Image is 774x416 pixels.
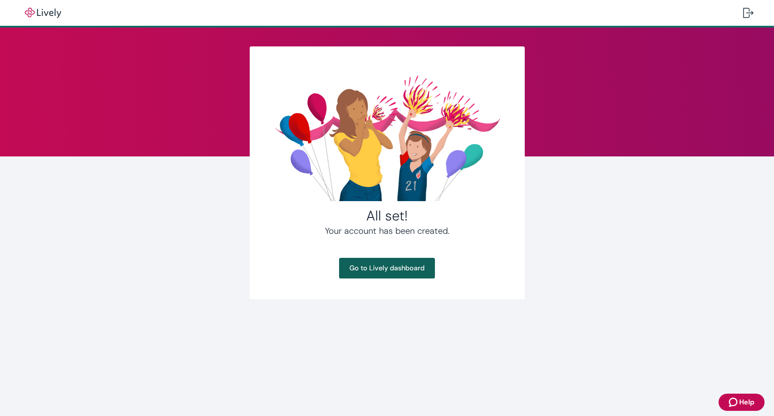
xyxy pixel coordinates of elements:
img: Lively [19,8,67,18]
h4: Your account has been created. [270,224,504,237]
svg: Zendesk support icon [729,397,739,407]
a: Go to Lively dashboard [339,258,435,278]
h2: All set! [270,207,504,224]
button: Log out [736,3,760,23]
button: Zendesk support iconHelp [719,394,765,411]
span: Help [739,397,754,407]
